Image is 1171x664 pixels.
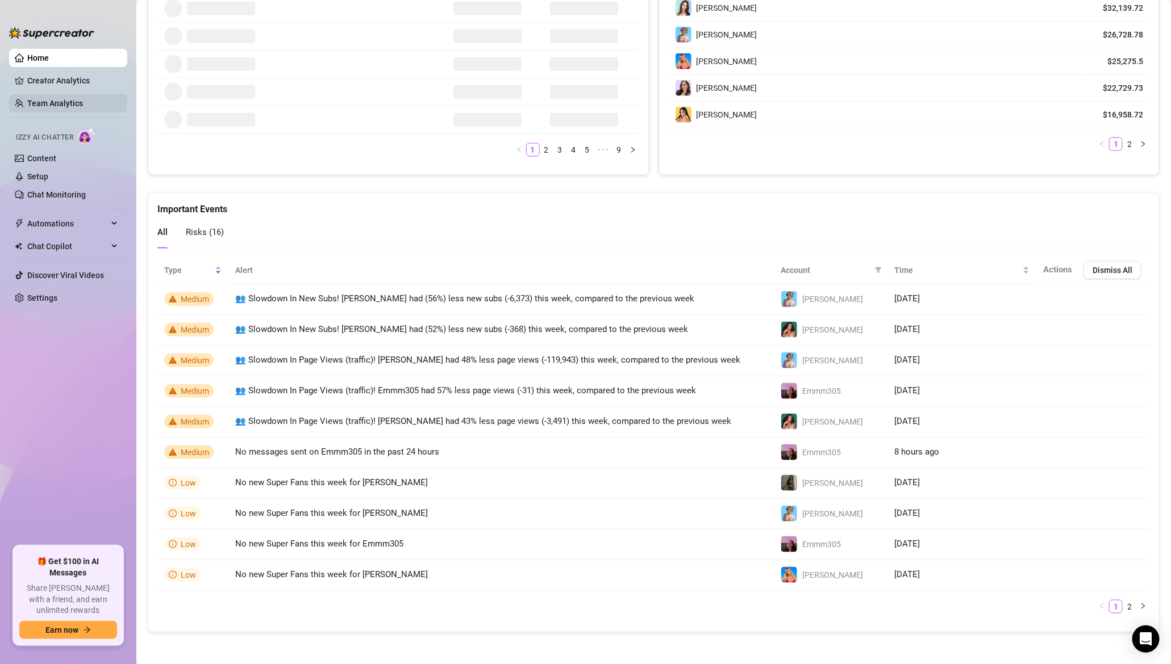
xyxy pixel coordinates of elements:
button: Earn nowarrow-right [19,621,117,639]
span: [DATE] [894,355,920,365]
a: 2 [540,144,553,156]
img: Ashley [781,567,797,583]
span: [PERSON_NAME] [802,478,863,488]
span: Low [181,570,196,579]
a: Content [27,154,56,163]
span: [DATE] [894,539,920,549]
button: left [1095,600,1109,613]
span: [PERSON_NAME] [697,3,757,12]
img: logo-BBDzfeDw.svg [9,27,94,39]
span: [PERSON_NAME] [802,295,863,304]
span: Low [181,540,196,549]
img: Vanessa [781,506,797,522]
article: $22,729.73 [1091,82,1143,94]
li: Previous Page [1095,137,1109,151]
a: 4 [568,144,580,156]
span: [PERSON_NAME] [697,57,757,66]
span: 👥 Slowdown In Page Views (traffic)! [PERSON_NAME] had 43% less page views (-3,491) this week, com... [235,416,731,426]
li: 5 [581,143,594,157]
th: Time [887,257,1036,284]
th: Alert [228,257,774,284]
img: Emmm305 [781,383,797,399]
li: 4 [567,143,581,157]
a: 9 [613,144,626,156]
div: Important Events [157,193,1150,216]
a: Team Analytics [27,99,83,108]
li: Previous Page [512,143,526,157]
span: info-circle [169,510,177,518]
span: info-circle [169,571,177,579]
article: $26,728.78 [1091,29,1143,40]
img: Ashley [676,53,691,69]
img: Jocelyn [676,107,691,123]
span: ••• [594,143,612,157]
li: 2 [1123,137,1136,151]
li: Next 5 Pages [594,143,612,157]
span: filter [873,262,884,279]
span: thunderbolt [15,219,24,228]
a: 2 [1123,138,1136,150]
span: filter [875,267,882,274]
span: left [1099,603,1106,610]
span: left [516,146,523,153]
span: right [1140,603,1147,610]
img: Emmm305 [781,444,797,460]
span: Type [164,264,212,276]
a: 1 [527,144,539,156]
a: 2 [1123,600,1136,613]
span: warning [169,326,177,334]
a: Home [27,53,49,62]
span: [PERSON_NAME] [802,417,863,426]
span: warning [169,295,177,303]
span: No new Super Fans this week for [PERSON_NAME] [235,477,428,488]
button: right [1136,600,1150,613]
button: left [1095,137,1109,151]
span: Medium [181,448,209,457]
img: Sami [676,80,691,96]
img: Jasmine [781,414,797,430]
li: 1 [1109,137,1123,151]
span: Actions [1043,264,1072,275]
span: left [1099,141,1106,148]
span: All [157,227,168,237]
span: Dismiss All [1093,266,1132,275]
span: Account [781,264,870,276]
a: 5 [581,144,594,156]
span: No new Super Fans this week for [PERSON_NAME] [235,569,428,579]
li: 2 [1123,600,1136,613]
span: Earn now [45,625,78,634]
span: [DATE] [894,293,920,304]
span: Medium [181,356,209,365]
span: 🎁 Get $100 in AI Messages [19,556,117,578]
div: Open Intercom Messenger [1132,625,1160,653]
span: Chat Copilot [27,237,108,255]
span: 👥 Slowdown In New Subs! [PERSON_NAME] had (52%) less new subs (-368) this week, compared to the p... [235,324,688,334]
span: info-circle [169,540,177,548]
span: [PERSON_NAME] [697,30,757,39]
span: warning [169,356,177,364]
li: Next Page [626,143,640,157]
article: $32,139.72 [1091,2,1143,14]
a: Setup [27,172,48,181]
img: Vanessa [781,352,797,368]
a: Chat Monitoring [27,190,86,199]
img: Jasmine [781,322,797,338]
article: $16,958.72 [1091,109,1143,120]
a: 3 [554,144,566,156]
span: 👥 Slowdown In Page Views (traffic)! Emmm305 had 57% less page views (-31) this week, compared to ... [235,385,696,396]
span: Share [PERSON_NAME] with a friend, and earn unlimited rewards [19,583,117,616]
span: No messages sent on Emmm305 in the past 24 hours [235,447,439,457]
a: Settings [27,293,57,302]
button: left [512,143,526,157]
span: [DATE] [894,416,920,426]
li: 2 [540,143,553,157]
span: 8 hours ago [894,447,939,457]
span: Time [894,264,1020,276]
li: 1 [1109,600,1123,613]
span: Emmm305 [802,386,841,396]
img: Emmm305 [781,536,797,552]
span: No new Super Fans this week for Emmm305 [235,539,403,549]
li: 9 [612,143,626,157]
span: warning [169,448,177,456]
span: Risks ( 16 ) [186,227,224,237]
